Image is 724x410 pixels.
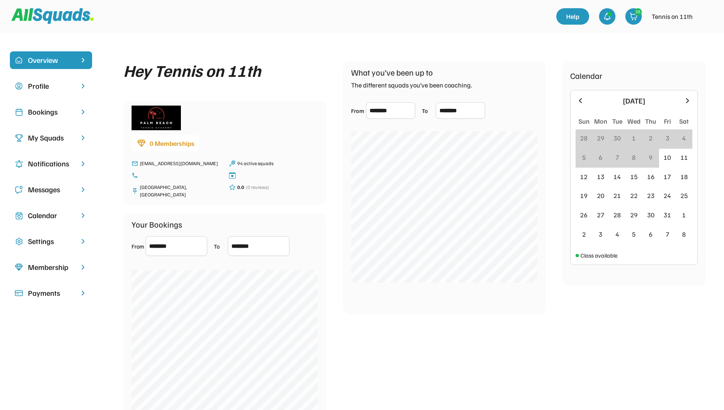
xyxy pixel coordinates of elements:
div: 28 [613,210,621,220]
div: 2 [582,229,586,239]
img: Squad%20Logo.svg [12,8,94,24]
img: Icon%20copy%208.svg [15,263,23,272]
img: bell-03%20%281%29.svg [603,12,611,21]
div: 8 [682,229,686,239]
img: Icon%20copy%202.svg [15,108,23,116]
img: user-circle.svg [15,82,23,90]
div: Messages [28,184,74,195]
div: Profile [28,81,74,92]
div: 7 [666,229,669,239]
div: 17 [664,172,671,182]
div: 6 [599,152,602,162]
div: 7 [615,152,619,162]
div: Class available [581,251,618,260]
div: 27 [597,210,604,220]
div: 19 [580,191,588,200]
div: Payments [28,288,74,299]
div: 9 [649,152,652,162]
div: What you’ve been up to [351,66,433,78]
div: 16 [647,172,655,182]
img: Icon%20copy%204.svg [15,160,23,168]
div: 2 [649,133,652,143]
div: Your Bookings [132,218,182,230]
img: Icon%20copy%2016.svg [15,237,23,246]
div: 1 [682,210,686,220]
img: chevron-right.svg [79,212,87,219]
div: 5 [632,229,636,239]
div: [EMAIL_ADDRESS][DOMAIN_NAME] [140,160,221,167]
div: 31 [664,210,671,220]
div: 22 [630,191,638,200]
img: chevron-right.svg [79,289,87,297]
div: (0 reviews) [246,184,269,191]
img: chevron-right.svg [79,263,87,271]
img: shopping-cart-01%20%281%29.svg [629,12,638,21]
div: 1 [632,133,636,143]
div: Settings [28,236,74,247]
div: 25 [680,191,688,200]
div: From [132,242,144,251]
div: The different squads you’ve been coaching. [351,80,472,90]
img: Icon%20%2815%29.svg [15,289,23,297]
img: IMG_2979.png [132,106,181,130]
a: Help [556,8,589,25]
div: 21 [613,191,621,200]
div: From [351,106,364,115]
div: Bookings [28,106,74,117]
div: My Squads [28,132,74,143]
div: 12 [580,172,588,182]
div: Wed [627,116,641,126]
div: 24 [664,191,671,200]
img: Icon%20copy%207.svg [15,212,23,220]
img: chevron-right.svg [79,237,87,245]
div: 3 [599,229,602,239]
div: 8 [632,152,636,162]
img: chevron-right.svg [79,108,87,116]
img: Icon%20copy%203.svg [15,134,23,142]
div: 13 [597,172,604,182]
div: 94 active squads [237,160,318,167]
div: Hey Tennis on 11th [123,61,261,79]
div: [DATE] [590,95,678,106]
div: Overview [28,55,74,66]
div: 29 [630,210,638,220]
div: 14 [613,172,621,182]
div: 5 [582,152,586,162]
div: 35 [635,9,641,15]
img: chevron-right.svg [79,82,87,90]
div: [GEOGRAPHIC_DATA], [GEOGRAPHIC_DATA] [140,184,221,198]
div: To [214,242,226,251]
div: Sat [679,116,689,126]
div: Calendar [570,69,602,82]
div: 4 [682,133,686,143]
img: chevron-right.svg [79,160,87,168]
div: 20 [597,191,604,200]
div: 15 [630,172,638,182]
div: 0 Memberships [150,138,194,148]
div: Calendar [28,210,74,221]
div: 3 [666,133,669,143]
div: 28 [580,133,588,143]
div: 11 [680,152,688,162]
img: chevron-right.svg [79,186,87,193]
div: 29 [597,133,604,143]
img: chevron-right%20copy%203.svg [79,56,87,64]
img: Icon%20copy%205.svg [15,186,23,194]
div: 23 [647,191,655,200]
div: 26 [580,210,588,220]
div: Thu [645,116,656,126]
div: 6 [649,229,652,239]
div: 30 [647,210,655,220]
div: Mon [594,116,607,126]
img: IMG_2979.png [698,8,714,25]
div: Membership [28,262,74,273]
div: Sun [578,116,590,126]
div: Notifications [28,158,74,169]
div: Fri [664,116,671,126]
div: 30 [613,133,621,143]
div: 4 [615,229,619,239]
img: home-smile.svg [15,56,23,64]
div: 0.0 [237,184,244,191]
img: chevron-right.svg [79,134,87,142]
div: Tennis on 11th [652,12,693,21]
